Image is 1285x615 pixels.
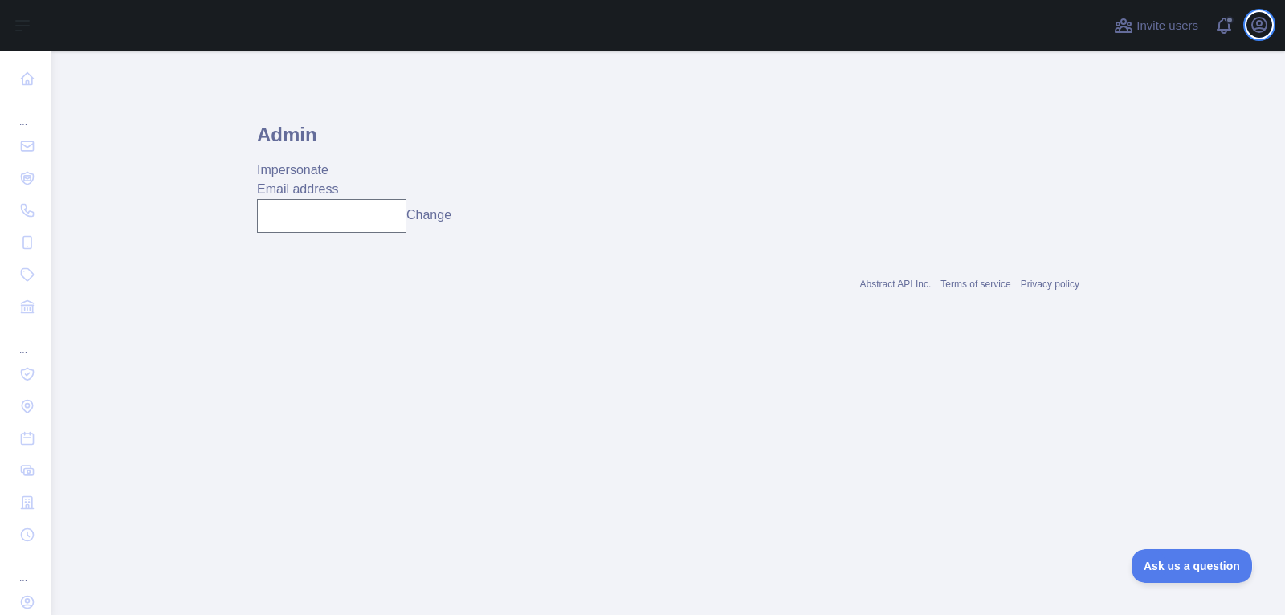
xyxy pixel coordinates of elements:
[1111,13,1201,39] button: Invite users
[1021,279,1079,290] a: Privacy policy
[13,96,39,128] div: ...
[257,161,1079,180] div: Impersonate
[406,206,451,225] button: Change
[940,279,1010,290] a: Terms of service
[860,279,932,290] a: Abstract API Inc.
[13,552,39,584] div: ...
[257,182,338,196] label: Email address
[13,324,39,356] div: ...
[1136,17,1198,35] span: Invite users
[257,122,1079,161] h1: Admin
[1132,549,1253,583] iframe: Toggle Customer Support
